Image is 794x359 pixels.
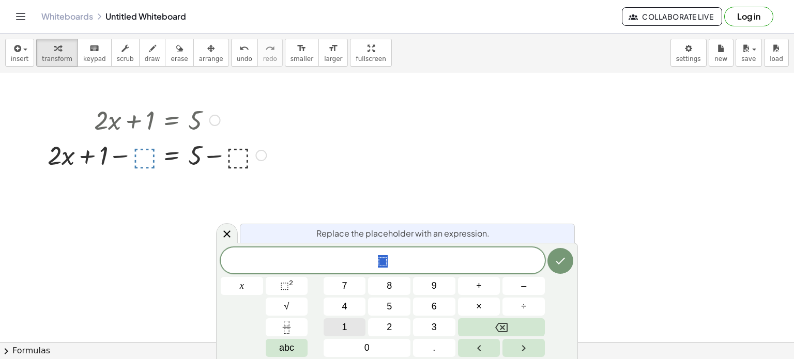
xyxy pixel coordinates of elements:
span: smaller [291,55,313,63]
a: Whiteboards [41,11,93,22]
span: – [521,279,526,293]
span: 2 [387,320,392,334]
span: arrange [199,55,223,63]
span: Collaborate Live [631,12,713,21]
span: draw [145,55,160,63]
button: Plus [458,277,500,295]
span: scrub [117,55,134,63]
button: Toggle navigation [12,8,29,25]
span: save [741,55,756,63]
button: transform [36,39,78,67]
i: redo [265,42,275,55]
span: . [433,341,435,355]
button: x [221,277,263,295]
span: abc [279,341,294,355]
button: Log in [724,7,773,26]
button: Alphabet [266,339,308,357]
button: Minus [502,277,545,295]
button: scrub [111,39,140,67]
button: new [709,39,734,67]
span: ÷ [521,300,526,314]
i: undo [239,42,249,55]
button: Times [458,298,500,316]
button: format_sizelarger [318,39,348,67]
span: larger [324,55,342,63]
span: new [714,55,727,63]
span: ⬚ [280,280,289,291]
button: 4 [324,298,366,316]
span: 9 [432,279,437,293]
button: keyboardkeypad [78,39,112,67]
button: Fraction [266,318,308,336]
button: Square root [266,298,308,316]
button: Squared [266,277,308,295]
i: format_size [297,42,307,55]
span: erase [171,55,188,63]
span: Replace the placeholder with an expression. [316,227,490,240]
button: load [764,39,789,67]
span: redo [263,55,277,63]
span: √ [284,300,289,314]
button: 3 [413,318,455,336]
span: 5 [387,300,392,314]
span: 7 [342,279,347,293]
span: 1 [342,320,347,334]
button: 0 [324,339,410,357]
button: 6 [413,298,455,316]
span: keypad [83,55,106,63]
span: fullscreen [356,55,386,63]
button: 7 [324,277,366,295]
span: 3 [432,320,437,334]
button: Done [547,248,573,274]
button: erase [165,39,193,67]
span: 8 [387,279,392,293]
i: format_size [328,42,338,55]
button: undoundo [231,39,258,67]
button: 5 [368,298,410,316]
button: redoredo [257,39,283,67]
span: × [476,300,482,314]
button: settings [670,39,707,67]
span: 6 [432,300,437,314]
button: arrange [193,39,229,67]
button: draw [139,39,166,67]
button: Collaborate Live [622,7,722,26]
span: x [240,279,244,293]
button: Right arrow [502,339,545,357]
span: 4 [342,300,347,314]
button: save [736,39,762,67]
span: + [476,279,482,293]
button: 9 [413,277,455,295]
button: 8 [368,277,410,295]
button: 2 [368,318,410,336]
span: ⬚ [378,255,388,268]
button: fullscreen [350,39,391,67]
button: Divide [502,298,545,316]
span: settings [676,55,701,63]
button: Left arrow [458,339,500,357]
span: transform [42,55,72,63]
button: insert [5,39,34,67]
span: undo [237,55,252,63]
button: Backspace [458,318,545,336]
button: 1 [324,318,366,336]
span: insert [11,55,28,63]
button: format_sizesmaller [285,39,319,67]
i: keyboard [89,42,99,55]
span: load [770,55,783,63]
sup: 2 [289,279,293,287]
button: . [413,339,455,357]
span: 0 [364,341,370,355]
